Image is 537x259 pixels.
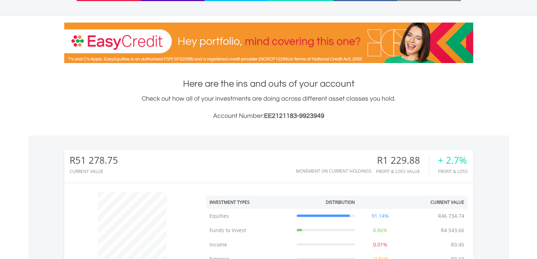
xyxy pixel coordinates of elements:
[264,112,324,119] span: EE2121183-9923949
[206,196,293,209] th: Investment Types
[447,238,468,252] td: R0.45
[206,238,293,252] td: Income
[438,169,468,174] div: Profit & Loss
[434,209,468,223] td: R46 734.74
[206,209,293,223] td: Equities
[206,223,293,238] td: Funds to Invest
[358,209,402,223] td: 91.14%
[376,155,429,166] div: R1 229.88
[64,111,473,121] h3: Account Number:
[70,169,118,174] div: CURRENT VALUE
[438,155,468,166] div: + 2.7%
[64,77,473,90] h1: Here are the ins and outs of your account
[376,169,429,174] div: Profit & Loss Value
[64,94,473,121] div: Check out how all of your investments are doing across different asset classes you hold.
[358,223,402,238] td: 8.86%
[437,223,468,238] td: R4 543.66
[358,238,402,252] td: 0.01%
[402,196,468,209] th: Current Value
[296,169,372,173] div: Movement on Current Holdings:
[70,155,118,166] div: R51 278.75
[326,199,355,205] div: Distribution
[64,23,473,63] img: EasyCredit Promotion Banner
